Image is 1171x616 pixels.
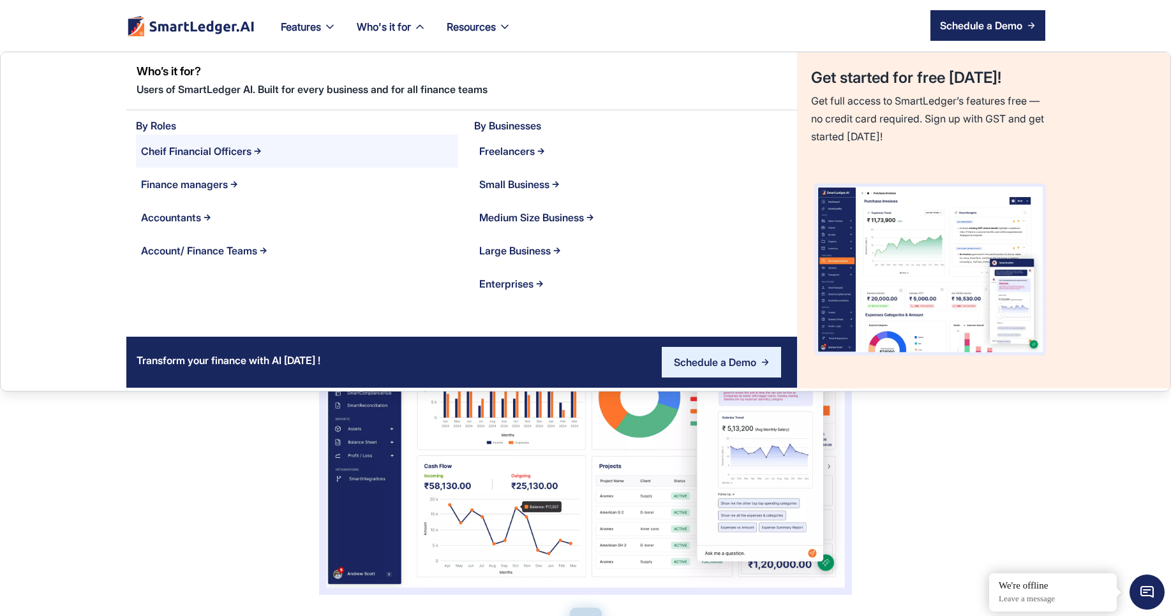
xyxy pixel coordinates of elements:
div: Large Business [479,242,551,260]
a: Medium Size Business [474,201,797,234]
div: Resources [436,18,521,51]
div: Account/ Finance Teams [141,242,257,260]
a: Account/ Finance Teams [136,234,459,267]
a: Accountants [136,201,459,234]
div: Small Business [479,175,549,193]
a: Finance managers [136,168,459,201]
div: By Businesses [474,117,797,135]
a: home [126,15,255,36]
div: Schedule a Demo [940,18,1022,33]
div: Accountants [141,209,201,226]
div: Who's it for [357,18,411,36]
div: Who's it for [347,18,436,51]
div: Cheif Financial Officers [141,142,251,160]
img: Arrow Right Blue [761,358,769,366]
img: footer logo [126,15,255,36]
div: We're offline [999,580,1107,592]
div: Schedule a Demo [674,355,756,370]
div: Medium Size Business [479,209,584,226]
div: By Roles [136,117,459,135]
div: Get started for free [DATE]! [811,69,1001,87]
a: Schedule a Demo [662,347,781,378]
div: Features [281,18,321,36]
div: Finance managers [141,175,228,193]
a: Freelancers [474,135,797,168]
div: Resources [447,18,496,36]
a: Large Business [474,234,797,267]
div: Features [271,18,347,51]
a: Cheif Financial Officers [136,135,459,168]
a: Small Business [474,168,797,201]
span: Chat Widget [1130,575,1165,610]
div: Freelancers [479,142,535,160]
div: Enterprises [479,275,533,293]
img: arrow right icon [1027,22,1035,29]
div: Who’s it for? [137,62,797,80]
a: Enterprises [474,267,797,300]
div: Users of SmartLedger AI. Built for every business and for all finance teams [137,80,797,101]
div: Transform your finance with AI [DATE] ! [126,341,331,384]
p: Leave a message [999,594,1107,605]
div: Get full access to SmartLedger’s features free — no credit card required. Sign up with GST and ge... [811,92,1049,145]
a: Schedule a Demo [930,10,1045,41]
